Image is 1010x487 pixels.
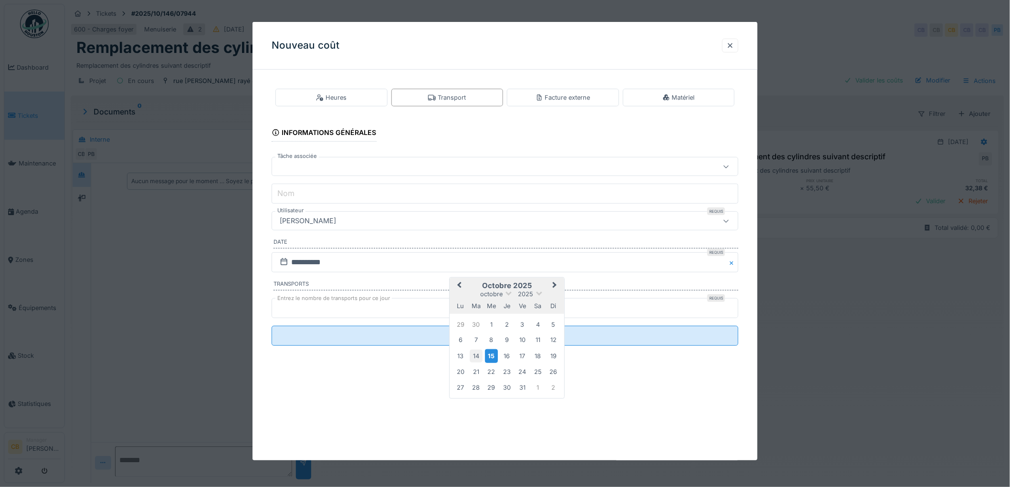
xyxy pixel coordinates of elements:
div: lundi [454,300,467,312]
button: Close [728,252,738,272]
label: Date [274,238,738,249]
div: Transport [428,93,466,102]
div: Choose mardi 28 octobre 2025 [470,381,483,394]
div: Choose dimanche 19 octobre 2025 [547,350,560,363]
div: Choose mardi 7 octobre 2025 [470,333,483,346]
div: Choose jeudi 9 octobre 2025 [501,333,514,346]
div: Choose vendredi 17 octobre 2025 [516,350,529,363]
div: Choose vendredi 31 octobre 2025 [516,381,529,394]
div: Informations générales [272,125,377,142]
label: Nom [275,187,296,199]
div: Heures [316,93,347,102]
button: Previous Month [451,279,466,294]
div: Choose dimanche 26 octobre 2025 [547,365,560,378]
div: [PERSON_NAME] [276,216,340,226]
span: octobre [481,290,503,298]
div: Choose dimanche 12 octobre 2025 [547,333,560,346]
div: Choose lundi 20 octobre 2025 [454,365,467,378]
div: Choose jeudi 23 octobre 2025 [501,365,514,378]
div: jeudi [501,300,514,312]
button: Next Month [548,279,563,294]
label: Utilisateur [275,207,305,215]
div: Choose lundi 6 octobre 2025 [454,333,467,346]
div: Choose mercredi 22 octobre 2025 [485,365,498,378]
div: Choose lundi 27 octobre 2025 [454,381,467,394]
div: Requis [707,249,725,256]
div: Choose lundi 13 octobre 2025 [454,350,467,363]
div: Requis [707,207,725,215]
label: Transports [274,280,738,290]
div: mercredi [485,300,498,312]
span: 2025 [518,290,534,298]
label: Entrez le nombre de transports pour ce jour [275,294,392,302]
div: Choose mardi 14 octobre 2025 [470,350,483,363]
div: mardi [470,300,483,312]
div: Choose mardi 21 octobre 2025 [470,365,483,378]
div: Choose samedi 4 octobre 2025 [532,318,545,331]
div: Choose lundi 29 septembre 2025 [454,318,467,331]
div: Choose dimanche 5 octobre 2025 [547,318,560,331]
label: Tâche associée [275,152,319,160]
div: Choose mercredi 15 octobre 2025 [485,349,498,363]
div: Choose vendredi 3 octobre 2025 [516,318,529,331]
div: Requis [707,294,725,302]
div: Choose samedi 18 octobre 2025 [532,350,545,363]
div: Choose samedi 25 octobre 2025 [532,365,545,378]
div: Choose vendredi 24 octobre 2025 [516,365,529,378]
div: Choose mercredi 8 octobre 2025 [485,333,498,346]
div: Choose dimanche 2 novembre 2025 [547,381,560,394]
div: Matériel [663,93,695,102]
div: Choose mercredi 29 octobre 2025 [485,381,498,394]
div: Month octobre, 2025 [453,317,561,395]
div: dimanche [547,300,560,312]
div: Choose vendredi 10 octobre 2025 [516,333,529,346]
div: samedi [532,300,545,312]
div: Choose samedi 11 octobre 2025 [532,333,545,346]
div: Choose mercredi 1 octobre 2025 [485,318,498,331]
div: Choose jeudi 2 octobre 2025 [501,318,514,331]
div: Choose jeudi 30 octobre 2025 [501,381,514,394]
div: Choose mardi 30 septembre 2025 [470,318,483,331]
div: Facture externe [536,93,590,102]
div: Choose jeudi 16 octobre 2025 [501,350,514,363]
div: Choose samedi 1 novembre 2025 [532,381,545,394]
h3: Nouveau coût [272,40,339,52]
div: vendredi [516,300,529,312]
h2: octobre 2025 [450,281,564,290]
